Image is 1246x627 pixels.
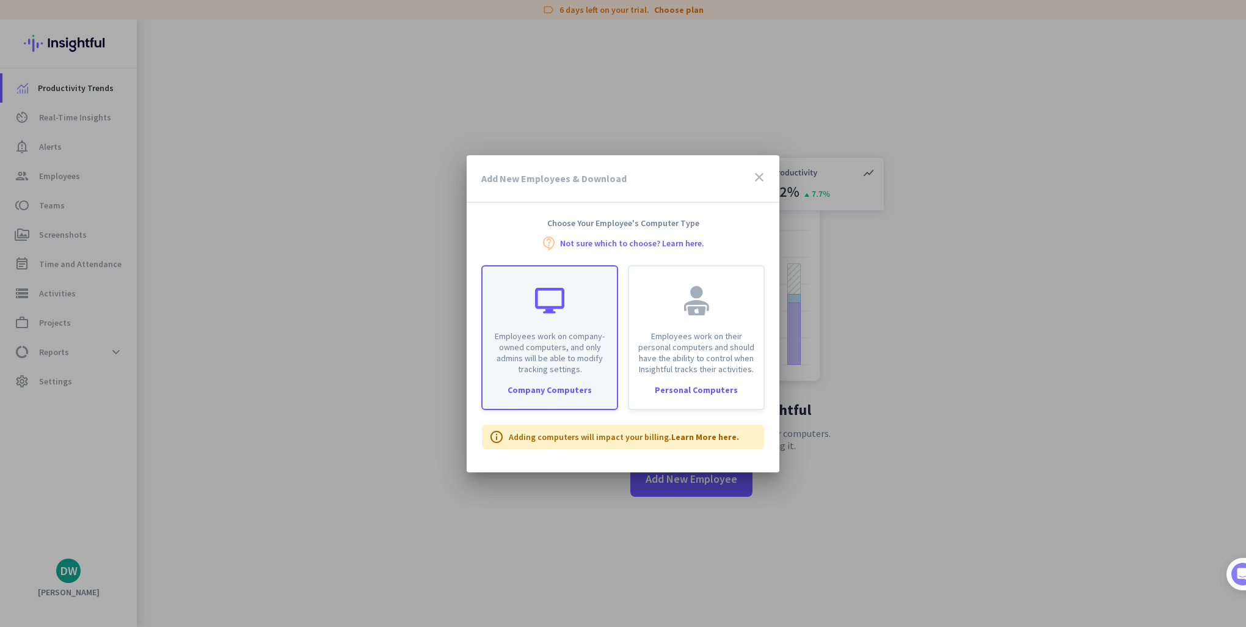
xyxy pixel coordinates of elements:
p: Employees work on company-owned computers, and only admins will be able to modify tracking settings. [490,331,610,375]
a: Learn More here. [671,431,739,442]
i: info [489,430,504,444]
i: close [752,170,767,185]
a: Not sure which to choose? Learn here. [560,239,704,248]
p: Adding computers will impact your billing. [509,431,739,443]
i: contact_support [542,236,556,251]
h3: Add New Employees & Download [481,174,627,183]
p: Employees work on their personal computers and should have the ability to control when Insightful... [636,331,756,375]
div: Personal Computers [629,386,763,394]
h4: Choose Your Employee's Computer Type [467,218,779,229]
div: Company Computers [483,386,617,394]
